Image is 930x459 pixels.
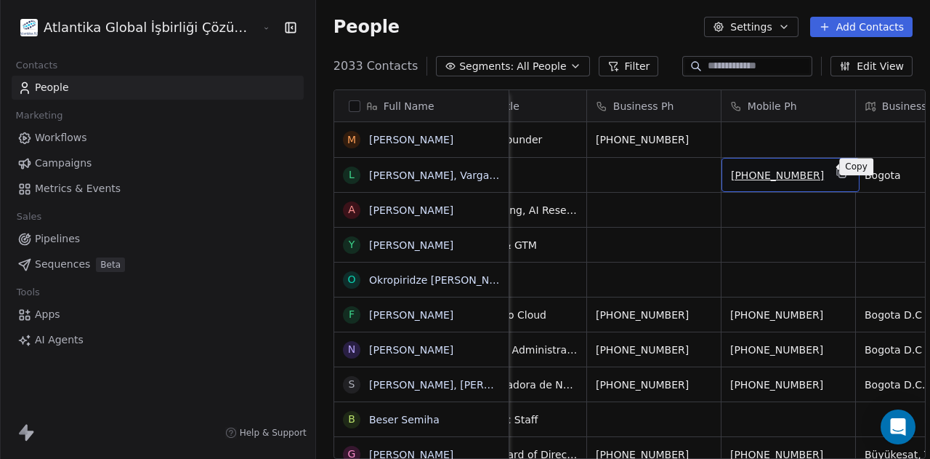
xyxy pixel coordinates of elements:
[334,90,509,121] div: Full Name
[461,132,578,147] span: CEO, Cofounder
[599,56,659,76] button: Filter
[10,206,48,228] span: Sales
[349,237,355,252] div: Y
[44,18,259,37] span: Atlantika Global İşbirliği Çözümleri Dan. Sanayi ve Tic. A.Ş
[830,56,913,76] button: Edit View
[12,328,304,352] a: AI Agents
[613,99,674,113] span: Business Ph
[461,203,578,217] span: Engineering, AI Researcher
[369,344,453,356] a: [PERSON_NAME]
[810,17,913,37] button: Add Contacts
[9,105,69,127] span: Marketing
[347,132,356,148] div: M
[35,156,92,171] span: Campaigns
[349,167,355,183] div: L
[748,99,797,113] span: Mobile Ph
[12,177,304,201] a: Metrics & Events
[96,258,125,272] span: Beta
[35,80,69,95] span: People
[12,126,304,150] a: Workflows
[461,238,578,252] span: Product & GTM
[369,309,453,321] a: [PERSON_NAME]
[384,99,434,113] span: Full Name
[461,343,578,357] span: Asistente Administrativo
[35,130,87,145] span: Workflows
[461,308,578,322] span: Arquitecto Cloud
[240,427,307,439] span: Help & Support
[35,332,84,348] span: AI Agents
[369,134,453,145] a: [PERSON_NAME]
[587,90,721,121] div: Business Ph
[20,19,38,36] img: ATLANTIKA%20AS%20LOGO%20.jpg
[461,378,578,392] span: Desarrolladora de Nuevos Negocios - Generente
[12,151,304,175] a: Campaigns
[461,273,578,287] span: PARTNER
[730,343,846,357] span: [PHONE_NUMBER]
[333,57,418,75] span: 2033 Contacts
[596,378,712,392] span: [PHONE_NUMBER]
[35,257,90,272] span: Sequences
[596,132,712,147] span: [PHONE_NUMBER]
[731,168,824,183] span: [PHONE_NUMBER]
[35,231,80,247] span: Pipelines
[369,414,440,426] a: Beser Semiha
[730,378,846,392] span: [PHONE_NUMBER]
[369,239,453,251] a: [PERSON_NAME]
[12,227,304,251] a: Pipelines
[10,282,46,303] span: Tools
[347,272,355,287] div: O
[35,307,60,322] span: Apps
[459,59,514,74] span: Segments:
[845,161,868,172] p: Copy
[17,15,251,40] button: Atlantika Global İşbirliği Çözümleri Dan. Sanayi ve Tic. A.Ş
[596,308,712,322] span: [PHONE_NUMBER]
[369,274,515,286] a: Okropiridze [PERSON_NAME]
[453,90,586,121] div: Job Title
[704,17,798,37] button: Settings
[369,379,545,391] a: [PERSON_NAME], [PERSON_NAME]
[721,90,855,121] div: Mobile Ph
[730,308,846,322] span: [PHONE_NUMBER]
[35,181,121,196] span: Metrics & Events
[12,76,304,100] a: People
[881,410,915,444] div: Open Intercom Messenger
[9,55,64,76] span: Contacts
[369,204,453,216] a: [PERSON_NAME]
[517,59,566,74] span: All People
[348,412,355,427] div: B
[225,427,307,439] a: Help & Support
[12,303,304,327] a: Apps
[348,342,355,357] div: N
[369,169,525,181] a: [PERSON_NAME], VargasSierra
[461,412,578,427] span: Academic Staff
[12,252,304,276] a: SequencesBeta
[348,202,355,217] div: A
[348,377,355,392] div: S
[349,307,355,322] div: F
[596,343,712,357] span: [PHONE_NUMBER]
[333,16,400,38] span: People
